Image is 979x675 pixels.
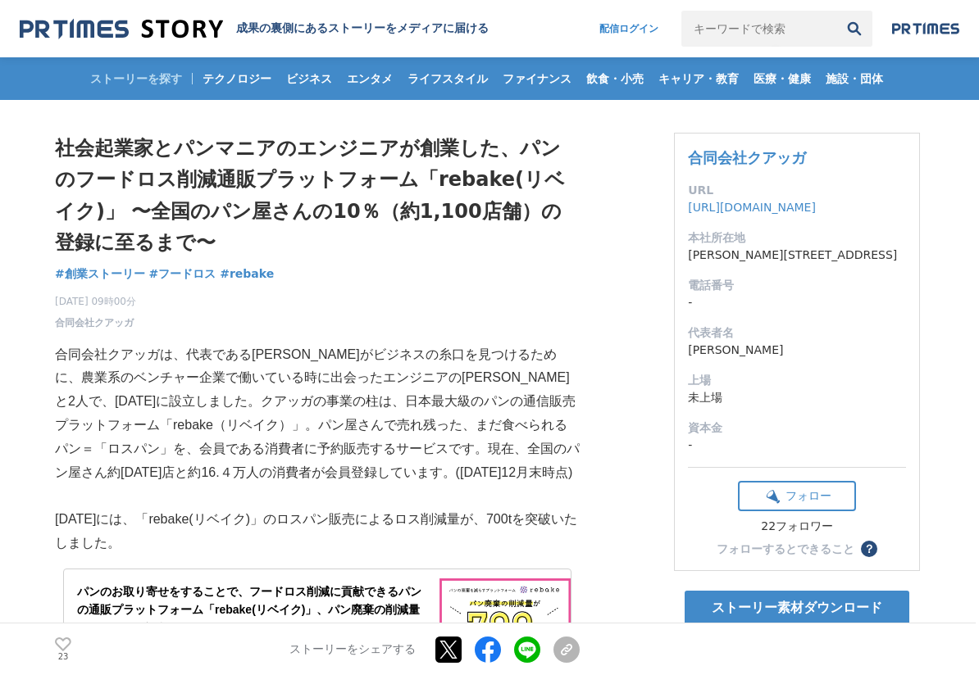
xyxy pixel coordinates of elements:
span: 飲食・小売 [580,71,650,86]
span: ライフスタイル [401,71,494,86]
a: ストーリー素材ダウンロード [685,591,909,625]
dt: 上場 [688,372,906,389]
p: [DATE]には、「rebake(リベイク)」のロスパン販売によるロス削減量が、700tを突破いたしました。 [55,508,580,555]
dt: 本社所在地 [688,229,906,247]
button: フォロー [738,481,856,511]
a: 医療・健康 [747,57,817,100]
a: キャリア・教育 [652,57,745,100]
span: ビジネス [280,71,339,86]
a: 飲食・小売 [580,57,650,100]
a: 合同会社クアッガ [688,149,806,166]
span: ファイナンス [496,71,578,86]
button: ？ [861,541,877,557]
span: #rebake [220,266,274,281]
span: [DATE] 09時00分 [55,294,136,309]
span: テクノロジー [196,71,278,86]
span: 医療・健康 [747,71,817,86]
div: 22フォロワー [738,519,856,534]
div: フォローするとできること [717,543,854,555]
h1: 社会起業家とパンマニアのエンジニアが創業した、パンのフードロス削減通販プラットフォーム「rebake(リベイク)」 〜全国のパン屋さんの10％（約1,100店舗）の登録に至るまで〜 [55,133,580,259]
img: prtimes [892,22,959,35]
img: 成果の裏側にあるストーリーをメディアに届ける [20,18,223,40]
dt: 電話番号 [688,277,906,294]
span: 施設・団体 [819,71,890,86]
span: #創業ストーリー [55,266,145,281]
dd: [PERSON_NAME][STREET_ADDRESS] [688,247,906,264]
a: #創業ストーリー [55,265,145,283]
a: 施設・団体 [819,57,890,100]
span: エンタメ [340,71,399,86]
span: #フードロス [149,266,216,281]
a: ライフスタイル [401,57,494,100]
input: キーワードで検索 [681,11,836,47]
dt: 代表者名 [688,324,906,342]
a: 配信ログイン [583,11,675,47]
dd: 未上場 [688,389,906,406]
span: ？ [863,543,875,555]
a: [URL][DOMAIN_NAME] [688,201,816,214]
a: ファイナンス [496,57,578,100]
a: 成果の裏側にあるストーリーをメディアに届ける 成果の裏側にあるストーリーをメディアに届ける [20,18,489,40]
dd: - [688,437,906,454]
a: ビジネス [280,57,339,100]
div: パンのお取り寄せをすることで、フードロス削減に貢献できるパンの通販プラットフォーム「rebake(リベイク)」、パン廃棄の削減量が700トンを突破！ [77,582,426,637]
dd: - [688,294,906,311]
button: 検索 [836,11,872,47]
a: 合同会社クアッガ [55,315,134,330]
dd: [PERSON_NAME] [688,342,906,359]
p: 23 [55,653,71,661]
h2: 成果の裏側にあるストーリーをメディアに届ける [236,21,489,36]
dt: URL [688,182,906,199]
p: 合同会社クアッガは、代表である[PERSON_NAME]がビジネスの糸口を見つけるために、農業系のベンチャー企業で働いている時に出会ったエンジニアの[PERSON_NAME]と2人で、[DATE... [55,343,580,485]
dt: 資本金 [688,419,906,437]
a: #rebake [220,265,274,283]
a: #フードロス [149,265,216,283]
span: キャリア・教育 [652,71,745,86]
a: テクノロジー [196,57,278,100]
a: エンタメ [340,57,399,100]
p: ストーリーをシェアする [289,642,416,657]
